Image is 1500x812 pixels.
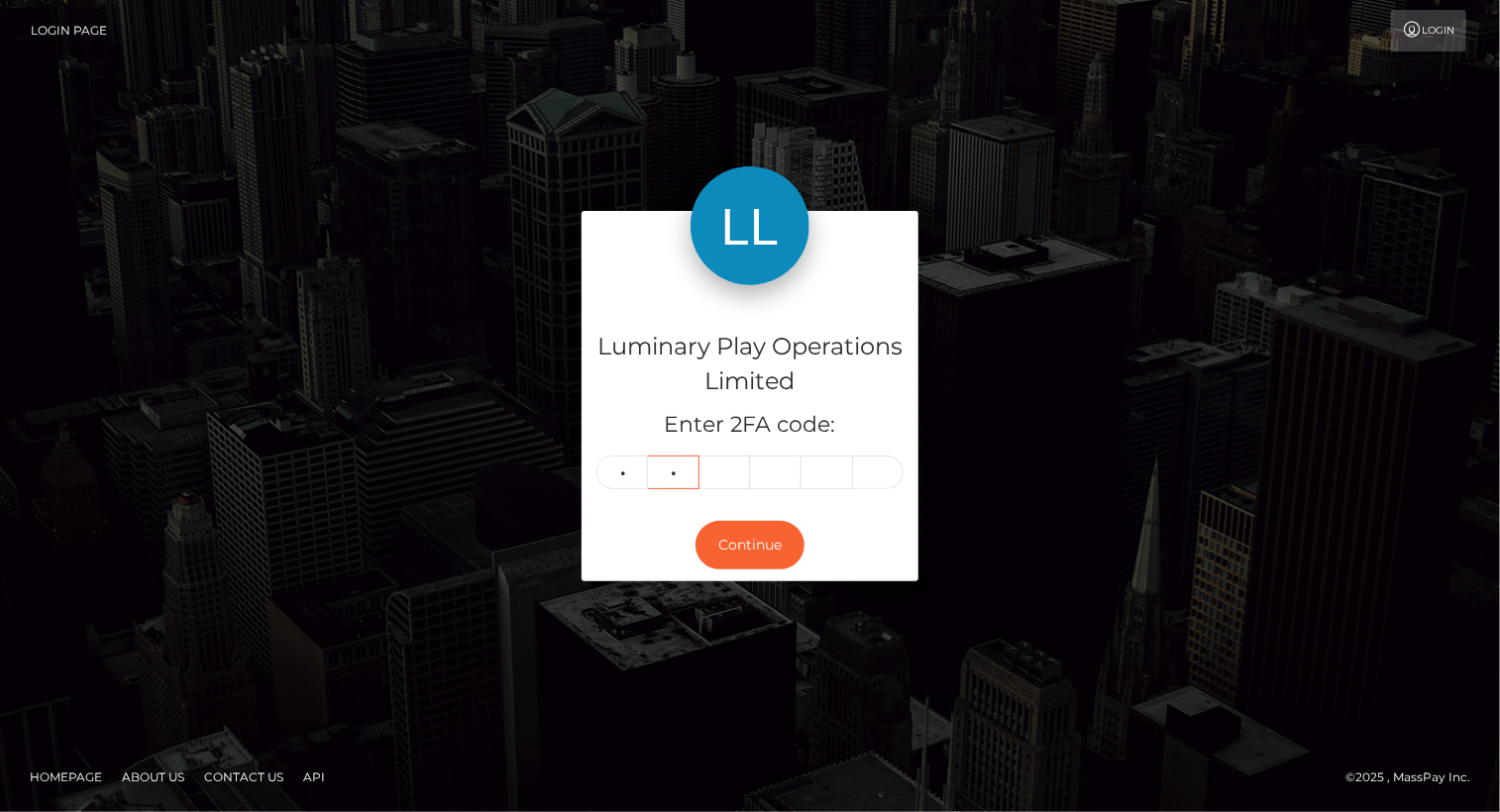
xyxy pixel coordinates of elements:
a: Login Page [31,10,107,51]
a: API [295,761,333,792]
div: © 2025 , MassPay Inc. [1345,766,1485,788]
a: Login [1391,10,1466,51]
a: Contact Us [196,761,291,792]
a: Homepage [22,761,110,792]
img: Luminary Play Operations Limited [691,166,809,285]
button: Continue [696,521,804,569]
a: About Us [114,761,192,792]
h4: Luminary Play Operations Limited [596,330,904,399]
h5: Enter 2FA code: [596,410,904,441]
